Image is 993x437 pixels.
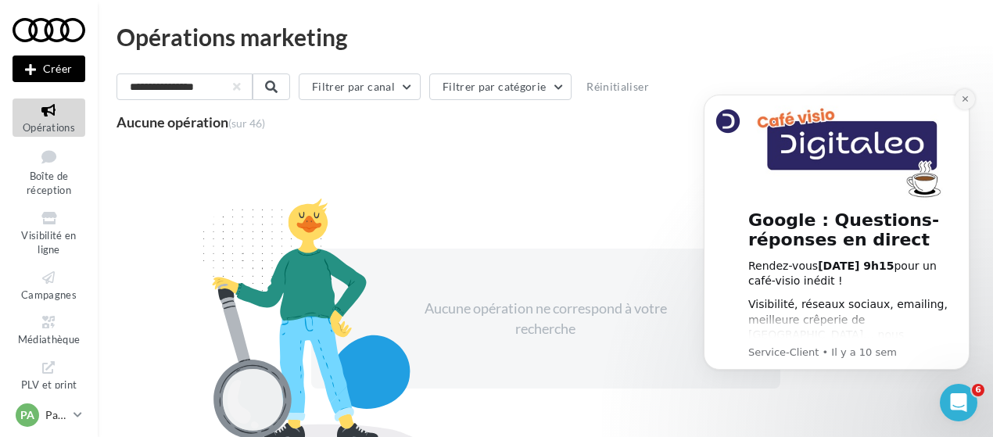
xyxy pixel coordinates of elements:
[13,56,85,82] div: Nouvelle campagne
[117,25,974,48] div: Opérations marketing
[21,229,76,256] span: Visibilité en ligne
[411,299,680,338] div: Aucune opération ne correspond à votre recherche
[13,143,85,200] a: Boîte de réception
[972,384,984,396] span: 6
[13,356,85,424] a: PLV et print personnalisable
[27,170,71,197] span: Boîte de réception
[228,116,265,130] span: (sur 46)
[20,407,34,423] span: PA
[117,115,265,129] div: Aucune opération
[21,288,77,301] span: Campagnes
[18,333,81,346] span: Médiathèque
[680,71,993,395] iframe: Intercom notifications message
[13,266,85,304] a: Campagnes
[13,99,85,137] a: Opérations
[13,206,85,260] a: Visibilité en ligne
[13,56,85,82] button: Créer
[299,73,421,100] button: Filtrer par canal
[13,400,85,430] a: PA Partenaire Audi
[580,77,655,96] button: Réinitialiser
[940,384,977,421] iframe: Intercom live chat
[23,121,75,134] span: Opérations
[429,73,572,100] button: Filtrer par catégorie
[45,407,67,423] p: Partenaire Audi
[20,375,79,420] span: PLV et print personnalisable
[13,310,85,349] a: Médiathèque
